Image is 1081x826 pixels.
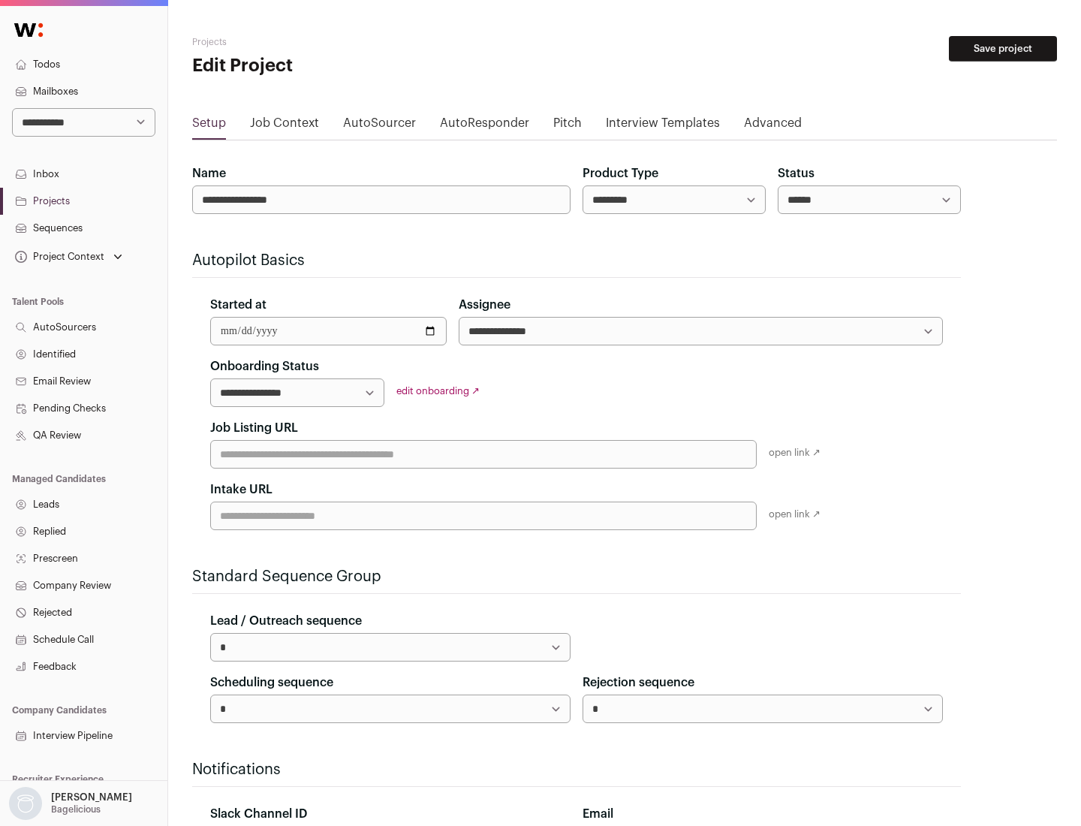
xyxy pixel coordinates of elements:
[210,805,307,823] label: Slack Channel ID
[51,803,101,815] p: Bagelicious
[192,759,961,780] h2: Notifications
[192,164,226,182] label: Name
[210,612,362,630] label: Lead / Outreach sequence
[210,296,266,314] label: Started at
[606,114,720,138] a: Interview Templates
[396,386,480,396] a: edit onboarding ↗
[51,791,132,803] p: [PERSON_NAME]
[553,114,582,138] a: Pitch
[583,674,694,692] label: Rejection sequence
[9,787,42,820] img: nopic.png
[6,15,51,45] img: Wellfound
[459,296,510,314] label: Assignee
[210,674,333,692] label: Scheduling sequence
[583,805,943,823] div: Email
[12,251,104,263] div: Project Context
[12,246,125,267] button: Open dropdown
[250,114,319,138] a: Job Context
[192,566,961,587] h2: Standard Sequence Group
[744,114,802,138] a: Advanced
[192,250,961,271] h2: Autopilot Basics
[192,36,480,48] h2: Projects
[192,114,226,138] a: Setup
[210,357,319,375] label: Onboarding Status
[343,114,416,138] a: AutoSourcer
[210,419,298,437] label: Job Listing URL
[210,481,273,499] label: Intake URL
[583,164,658,182] label: Product Type
[6,787,135,820] button: Open dropdown
[778,164,815,182] label: Status
[440,114,529,138] a: AutoResponder
[192,54,480,78] h1: Edit Project
[949,36,1057,62] button: Save project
